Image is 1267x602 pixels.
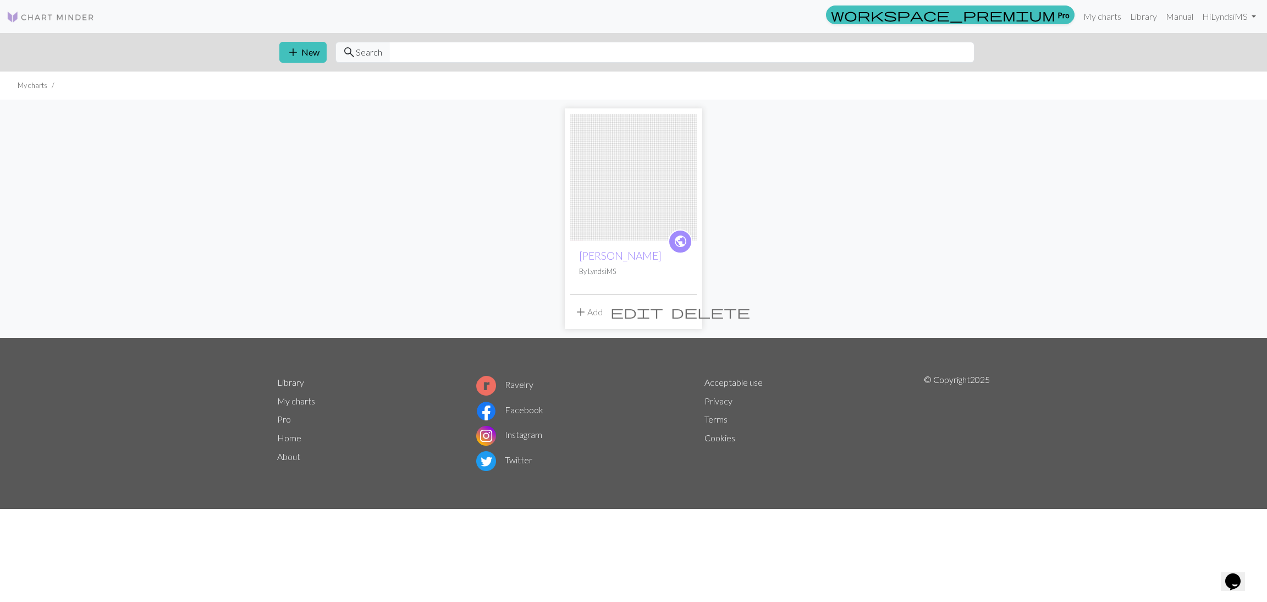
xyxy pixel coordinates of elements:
[607,302,667,322] button: Edit
[279,42,327,63] button: New
[1221,558,1256,591] iframe: chat widget
[671,304,750,320] span: delete
[476,401,496,421] img: Facebook logo
[924,373,990,473] p: © Copyright 2025
[287,45,300,60] span: add
[1079,6,1126,28] a: My charts
[476,404,543,415] a: Facebook
[579,266,688,277] p: By LyndsiMS
[570,171,697,181] a: Kris Cape
[610,304,663,320] span: edit
[570,114,697,240] img: Kris Cape
[674,231,687,253] i: public
[356,46,382,59] span: Search
[476,455,532,465] a: Twitter
[277,433,301,443] a: Home
[1198,6,1260,28] a: HiLyndsiMS
[826,6,1075,24] a: Pro
[277,414,291,424] a: Pro
[277,377,304,387] a: Library
[831,7,1055,23] span: workspace_premium
[610,305,663,319] i: Edit
[674,233,687,250] span: public
[277,451,300,462] a: About
[704,414,728,424] a: Terms
[570,302,607,322] button: Add
[277,396,315,406] a: My charts
[476,426,496,446] img: Instagram logo
[574,304,587,320] span: add
[704,433,735,443] a: Cookies
[704,396,732,406] a: Privacy
[343,45,356,60] span: search
[476,379,533,390] a: Ravelry
[476,451,496,471] img: Twitter logo
[667,302,754,322] button: Delete
[704,377,763,387] a: Acceptable use
[1161,6,1198,28] a: Manual
[476,376,496,396] img: Ravelry logo
[7,10,95,24] img: Logo
[476,429,542,440] a: Instagram
[579,249,662,262] a: [PERSON_NAME]
[18,80,47,91] li: My charts
[668,229,692,254] a: public
[1126,6,1161,28] a: Library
